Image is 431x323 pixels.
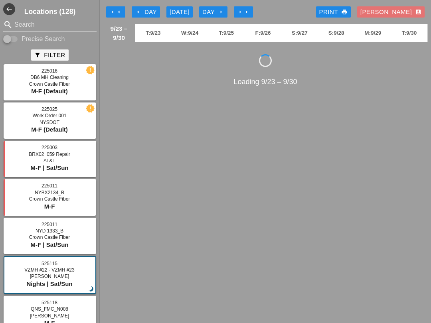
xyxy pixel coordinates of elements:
[202,8,224,17] div: Day
[31,49,68,61] button: Filter
[357,6,425,18] button: [PERSON_NAME]
[319,8,348,17] div: Print
[42,68,57,74] span: 225016
[135,9,141,15] i: arrow_left
[29,152,70,157] span: BRX02_059 Repair
[218,9,224,15] i: arrow_right
[87,285,96,293] i: brightness_3
[87,105,94,112] i: new_releases
[170,8,190,17] div: [DATE]
[360,8,421,17] div: [PERSON_NAME]
[106,6,125,18] button: Move Back 1 Week
[199,6,227,18] button: Day
[29,196,70,202] span: Crown Castle Fiber
[30,75,69,80] span: DB6 MH Cleaning
[3,3,15,15] i: west
[3,34,97,44] div: Enable Precise search to match search terms exactly.
[31,126,68,133] span: M-F (Default)
[30,313,69,319] span: [PERSON_NAME]
[40,120,59,125] span: NYSDOT
[391,24,427,42] a: T:9/30
[42,183,57,189] span: 225011
[237,9,243,15] i: arrow_right
[30,274,69,279] span: [PERSON_NAME]
[109,9,116,15] i: arrow_left
[42,300,57,305] span: 525118
[234,6,253,18] button: Move Ahead 1 Week
[135,24,172,42] a: T:9/23
[32,113,66,118] span: Work Order 001
[31,306,68,312] span: QNS_FMC_N008
[42,145,57,150] span: 225003
[44,203,55,210] span: M-F
[166,6,193,18] button: [DATE]
[30,164,68,171] span: M-F | Sat/Sun
[341,9,348,15] i: print
[42,106,57,112] span: 225025
[3,20,13,30] i: search
[316,6,351,18] a: Print
[415,9,421,15] i: account_box
[132,6,160,18] button: Day
[3,3,15,15] button: Shrink Sidebar
[87,67,94,74] i: new_releases
[208,24,245,42] a: T:9/25
[24,267,74,273] span: VZMH #22 - VZMH #23
[42,261,57,266] span: 525115
[243,9,250,15] i: arrow_right
[103,77,428,87] div: Loading 9/23 – 9/30
[14,18,85,31] input: Search
[245,24,281,42] a: F:9/26
[34,51,65,60] div: Filter
[116,9,122,15] i: arrow_left
[29,234,70,240] span: Crown Castle Fiber
[135,8,157,17] div: Day
[30,241,68,248] span: M-F | Sat/Sun
[35,190,64,195] span: NYBX2134_B
[107,24,131,42] span: 9/23 – 9/30
[36,228,63,234] span: NYD 1333_B
[43,158,55,163] span: AT&T
[34,52,41,58] i: filter_alt
[281,24,318,42] a: S:9/27
[29,81,70,87] span: Crown Castle Fiber
[355,24,391,42] a: M:9/29
[22,35,65,43] label: Precise Search
[26,280,72,287] span: Nights | Sat/Sun
[31,88,68,95] span: M-F (Default)
[172,24,208,42] a: W:9/24
[42,222,57,227] span: 225011
[318,24,355,42] a: S:9/28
